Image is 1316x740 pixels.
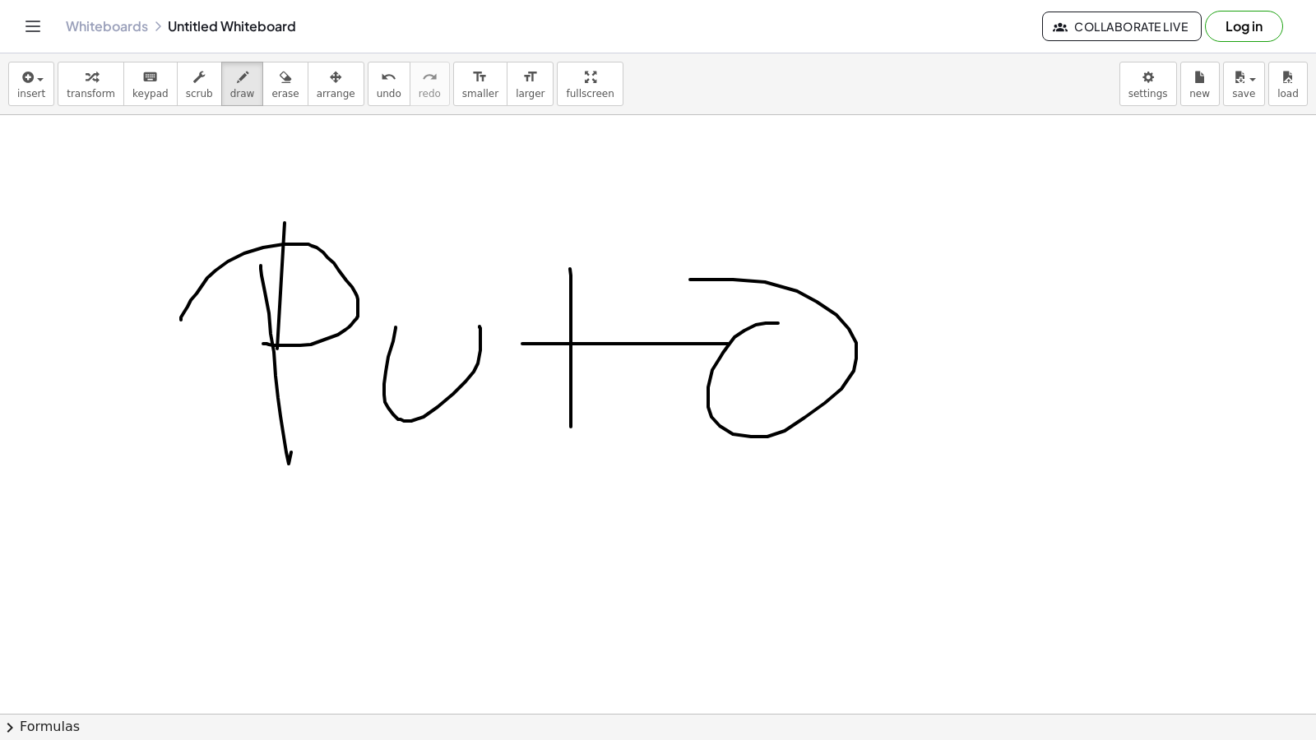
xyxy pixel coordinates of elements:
span: erase [271,88,299,99]
button: undoundo [368,62,410,106]
span: settings [1128,88,1168,99]
i: format_size [472,67,488,87]
button: draw [221,62,264,106]
span: insert [17,88,45,99]
button: scrub [177,62,222,106]
span: transform [67,88,115,99]
span: undo [377,88,401,99]
button: format_sizelarger [507,62,554,106]
span: redo [419,88,441,99]
span: save [1232,88,1255,99]
button: new [1180,62,1220,106]
span: smaller [462,88,498,99]
span: draw [230,88,255,99]
button: redoredo [410,62,450,106]
button: Collaborate Live [1042,12,1202,41]
span: arrange [317,88,355,99]
i: format_size [522,67,538,87]
button: insert [8,62,54,106]
span: keypad [132,88,169,99]
button: fullscreen [557,62,623,106]
button: save [1223,62,1265,106]
button: erase [262,62,308,106]
i: redo [422,67,438,87]
button: keyboardkeypad [123,62,178,106]
span: Collaborate Live [1056,19,1188,34]
i: keyboard [142,67,158,87]
button: load [1268,62,1308,106]
button: Toggle navigation [20,13,46,39]
button: Log in [1205,11,1283,42]
button: format_sizesmaller [453,62,507,106]
a: Whiteboards [66,18,148,35]
span: larger [516,88,544,99]
span: fullscreen [566,88,614,99]
span: scrub [186,88,213,99]
span: load [1277,88,1299,99]
i: undo [381,67,396,87]
button: settings [1119,62,1177,106]
button: transform [58,62,124,106]
span: new [1189,88,1210,99]
button: arrange [308,62,364,106]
